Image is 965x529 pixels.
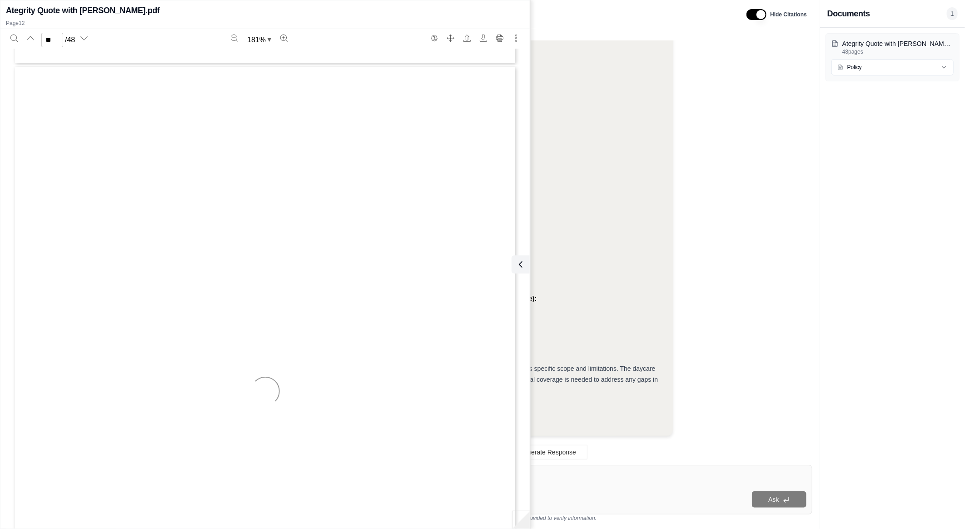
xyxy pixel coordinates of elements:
[842,39,954,48] p: Ategrity Quote with SAM.pdf
[476,31,491,45] button: Download
[752,491,806,508] button: Ask
[492,31,507,45] button: Print
[494,445,587,459] button: Regenerate Response
[7,31,21,45] button: Search
[41,33,63,47] input: Enter a page number
[269,514,812,522] div: *Use references provided to verify information.
[77,31,91,45] button: Next page
[827,7,870,20] h3: Documents
[23,31,38,45] button: Previous page
[443,31,458,45] button: Full screen
[427,31,442,45] button: Switch to the dark theme
[512,449,576,456] span: Regenerate Response
[227,31,242,45] button: Zoom out
[277,31,291,45] button: Zoom in
[842,48,954,55] p: 48 pages
[247,35,266,45] span: 181 %
[831,39,954,55] button: Ategrity Quote with [PERSON_NAME].pdf48pages
[460,31,474,45] button: Open file
[244,33,275,47] button: Zoom document
[947,7,958,20] span: 1
[509,31,523,45] button: More actions
[770,11,807,18] span: Hide Citations
[6,4,159,17] h2: Ategrity Quote with [PERSON_NAME].pdf
[6,20,524,27] p: Page 12
[768,496,779,503] span: Ask
[65,35,75,45] span: / 48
